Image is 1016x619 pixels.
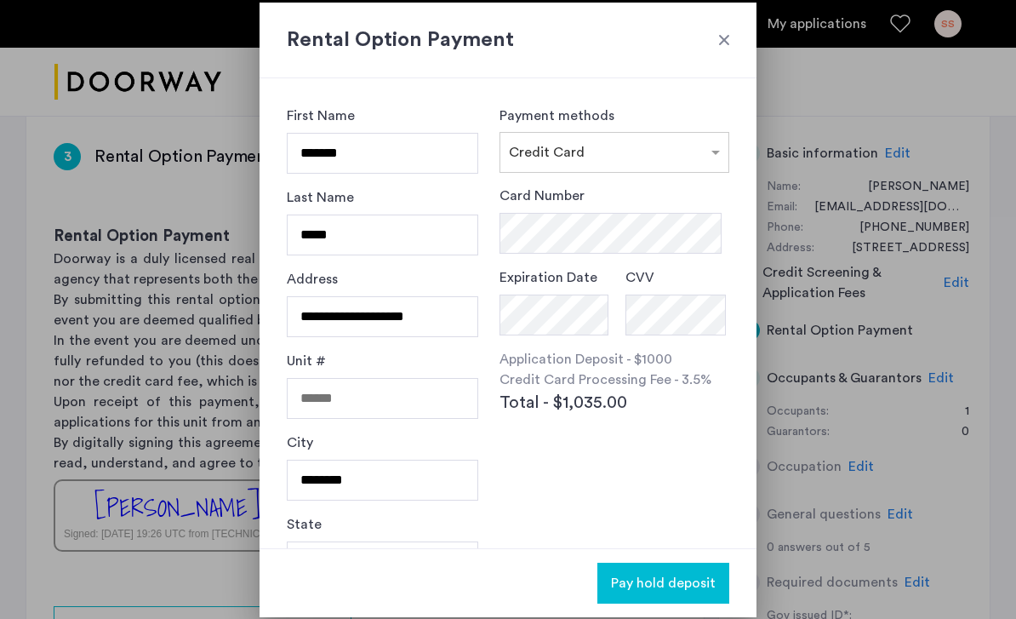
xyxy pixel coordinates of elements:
h2: Rental Option Payment [287,25,729,55]
button: button [597,563,729,604]
label: City [287,433,313,453]
label: Card Number [499,186,585,206]
label: Unit # [287,351,326,371]
p: Application Deposit - $1000 [499,349,729,370]
label: Payment methods [499,109,614,123]
label: Last Name [287,187,354,208]
label: Expiration Date [499,267,597,288]
label: State [287,514,322,535]
label: CVV [625,267,654,288]
label: Address [287,269,338,289]
p: Credit Card Processing Fee - 3.5% [499,370,729,390]
label: First Name [287,106,355,126]
span: Total - $1,035.00 [499,390,627,416]
span: Credit Card [509,146,585,159]
span: Pay hold deposit [611,573,716,593]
